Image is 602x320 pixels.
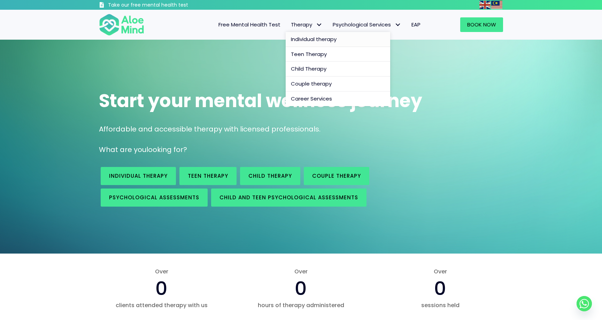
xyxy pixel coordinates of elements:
span: 0 [155,275,168,302]
a: Child Therapy [286,62,390,77]
span: Over [238,267,364,275]
a: Free Mental Health Test [213,17,286,32]
h3: Take our free mental health test [108,2,225,9]
span: 0 [434,275,446,302]
span: Teen Therapy [291,50,327,58]
span: Over [99,267,224,275]
span: looking for? [146,145,187,154]
span: Child and Teen Psychological assessments [219,194,358,201]
span: Psychological Services: submenu [393,20,403,30]
span: What are you [99,145,146,154]
span: clients attended therapy with us [99,301,224,309]
a: Teen Therapy [179,167,237,185]
a: Psychological ServicesPsychological Services: submenu [327,17,406,32]
span: Teen Therapy [188,172,228,179]
a: Couple therapy [304,167,369,185]
a: Psychological assessments [101,189,208,207]
span: sessions held [378,301,503,309]
a: Malay [491,1,503,9]
span: Child Therapy [291,65,326,72]
a: English [479,1,491,9]
span: Psychological Services [333,21,401,28]
a: TherapyTherapy: submenu [286,17,327,32]
a: Teen Therapy [286,47,390,62]
a: Individual therapy [101,167,176,185]
span: Child Therapy [248,172,292,179]
span: hours of therapy administered [238,301,364,309]
span: EAP [411,21,420,28]
span: Psychological assessments [109,194,199,201]
span: Over [378,267,503,275]
a: Whatsapp [577,296,592,311]
span: Couple therapy [291,80,332,87]
img: en [479,1,491,9]
a: Individual therapy [286,32,390,47]
span: 0 [295,275,307,302]
a: Book Now [460,17,503,32]
span: Therapy: submenu [314,20,324,30]
a: Take our free mental health test [99,2,225,10]
a: Child and Teen Psychological assessments [211,189,366,207]
a: Career Services [286,91,390,106]
span: Individual therapy [109,172,168,179]
span: Start your mental wellness journey [99,88,422,113]
p: Affordable and accessible therapy with licensed professionals. [99,124,503,134]
img: Aloe mind Logo [99,13,144,36]
a: Child Therapy [240,167,300,185]
span: Book Now [467,21,496,28]
a: Couple therapy [286,77,390,91]
nav: Menu [153,17,426,32]
span: Free Mental Health Test [218,21,280,28]
span: Therapy [291,21,322,28]
span: Couple therapy [312,172,361,179]
span: Individual therapy [291,35,337,43]
img: ms [491,1,502,9]
a: EAP [406,17,426,32]
span: Career Services [291,95,332,102]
